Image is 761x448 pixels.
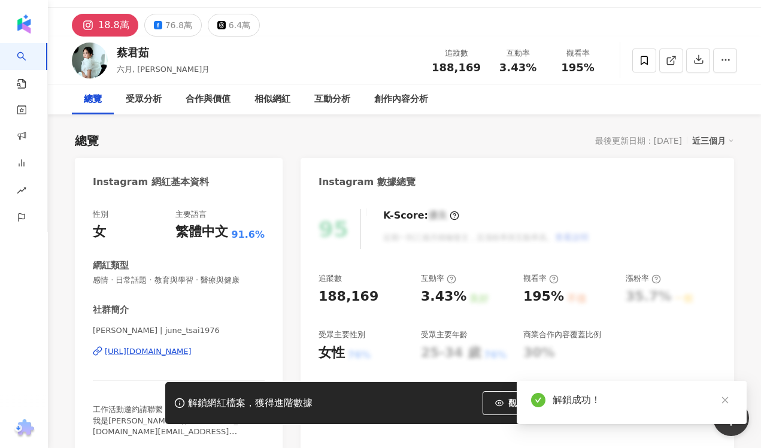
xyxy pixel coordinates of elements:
[421,329,468,340] div: 受眾主要年齡
[93,346,265,357] a: [URL][DOMAIN_NAME]
[229,17,250,34] div: 6.4萬
[319,287,378,306] div: 188,169
[93,325,265,336] span: [PERSON_NAME] | june_tsai1976
[93,259,129,272] div: 網紅類型
[319,329,365,340] div: 受眾主要性別
[175,223,228,241] div: 繁體中文
[561,62,595,74] span: 195%
[72,43,108,78] img: KOL Avatar
[553,393,732,407] div: 解鎖成功！
[126,92,162,107] div: 受眾分析
[98,17,129,34] div: 18.8萬
[432,47,481,59] div: 追蹤數
[188,397,313,410] div: 解鎖網紅檔案，獲得進階數據
[93,209,108,220] div: 性別
[319,273,342,284] div: 追蹤數
[374,92,428,107] div: 創作內容分析
[383,209,459,222] div: K-Score :
[93,175,209,189] div: Instagram 網紅基本資料
[84,92,102,107] div: 總覽
[314,92,350,107] div: 互動分析
[144,14,202,37] button: 76.8萬
[175,209,207,220] div: 主要語言
[421,273,456,284] div: 互動率
[17,178,26,205] span: rise
[499,62,536,74] span: 3.43%
[523,329,601,340] div: 商業合作內容覆蓋比例
[186,92,231,107] div: 合作與價值
[523,273,559,284] div: 觀看率
[105,346,192,357] div: [URL][DOMAIN_NAME]
[319,175,416,189] div: Instagram 數據總覽
[523,287,564,306] div: 195%
[254,92,290,107] div: 相似網紅
[555,47,601,59] div: 觀看率
[13,419,36,438] img: chrome extension
[531,393,545,407] span: check-circle
[165,17,192,34] div: 76.8萬
[117,65,210,74] span: 六月, [PERSON_NAME]月
[14,14,34,34] img: logo icon
[75,132,99,149] div: 總覽
[72,14,138,37] button: 18.8萬
[117,45,210,60] div: 蔡君茹
[93,275,265,286] span: 感情 · 日常話題 · 教育與學習 · 醫療與健康
[495,47,541,59] div: 互動率
[483,391,571,415] button: 觀看圖表範例
[508,398,559,408] span: 觀看圖表範例
[595,136,682,146] div: 最後更新日期：[DATE]
[17,43,41,90] a: search
[432,61,481,74] span: 188,169
[208,14,260,37] button: 6.4萬
[692,133,734,149] div: 近三個月
[319,344,345,362] div: 女性
[93,223,106,241] div: 女
[626,273,661,284] div: 漲粉率
[721,396,729,404] span: close
[231,228,265,241] span: 91.6%
[93,304,129,316] div: 社群簡介
[421,287,466,306] div: 3.43%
